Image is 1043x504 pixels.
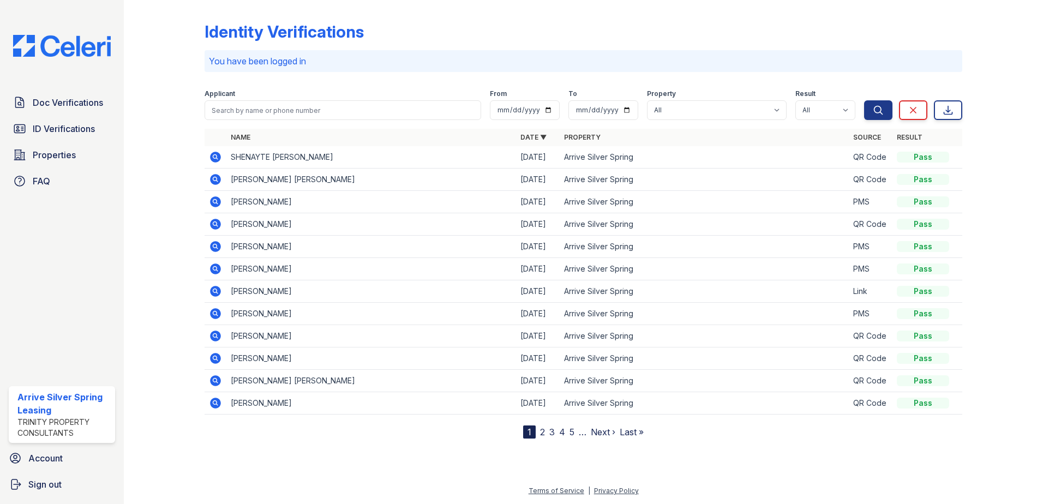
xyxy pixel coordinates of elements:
span: Properties [33,148,76,161]
td: PMS [849,258,892,280]
div: Pass [897,152,949,163]
td: Arrive Silver Spring [560,347,849,370]
td: [DATE] [516,280,560,303]
span: Sign out [28,478,62,491]
td: Arrive Silver Spring [560,236,849,258]
label: From [490,89,507,98]
td: [DATE] [516,191,560,213]
td: QR Code [849,392,892,415]
td: [PERSON_NAME] [226,303,516,325]
td: [DATE] [516,146,560,169]
a: Last » [620,427,644,437]
td: Arrive Silver Spring [560,280,849,303]
td: [DATE] [516,347,560,370]
td: [PERSON_NAME] [226,236,516,258]
td: [PERSON_NAME] [226,191,516,213]
div: Arrive Silver Spring Leasing [17,391,111,417]
a: 5 [570,427,574,437]
td: [PERSON_NAME] [PERSON_NAME] [226,370,516,392]
a: FAQ [9,170,115,192]
td: [PERSON_NAME] [226,325,516,347]
p: You have been logged in [209,55,958,68]
td: Arrive Silver Spring [560,325,849,347]
div: Pass [897,331,949,341]
a: Next › [591,427,615,437]
span: ID Verifications [33,122,95,135]
label: Result [795,89,816,98]
div: Pass [897,241,949,252]
span: FAQ [33,175,50,188]
div: | [588,487,590,495]
div: Pass [897,353,949,364]
a: Properties [9,144,115,166]
label: To [568,89,577,98]
td: [DATE] [516,325,560,347]
td: [DATE] [516,303,560,325]
td: [PERSON_NAME] [226,280,516,303]
td: QR Code [849,370,892,392]
span: Doc Verifications [33,96,103,109]
td: QR Code [849,325,892,347]
a: Doc Verifications [9,92,115,113]
a: Source [853,133,881,141]
div: Pass [897,174,949,185]
a: 3 [549,427,555,437]
td: [PERSON_NAME] [226,258,516,280]
div: Pass [897,263,949,274]
td: Arrive Silver Spring [560,191,849,213]
td: [DATE] [516,236,560,258]
td: Arrive Silver Spring [560,213,849,236]
a: Date ▼ [520,133,547,141]
a: Account [4,447,119,469]
div: Trinity Property Consultants [17,417,111,439]
label: Property [647,89,676,98]
span: Account [28,452,63,465]
div: Pass [897,196,949,207]
td: Arrive Silver Spring [560,258,849,280]
a: ID Verifications [9,118,115,140]
a: 2 [540,427,545,437]
td: [DATE] [516,169,560,191]
div: Pass [897,219,949,230]
div: Pass [897,375,949,386]
td: Arrive Silver Spring [560,392,849,415]
td: QR Code [849,146,892,169]
td: [PERSON_NAME] [226,213,516,236]
td: PMS [849,303,892,325]
a: 4 [559,427,565,437]
a: Name [231,133,250,141]
td: QR Code [849,169,892,191]
td: SHENAYTE [PERSON_NAME] [226,146,516,169]
img: CE_Logo_Blue-a8612792a0a2168367f1c8372b55b34899dd931a85d93a1a3d3e32e68fde9ad4.png [4,35,119,57]
div: 1 [523,425,536,439]
a: Privacy Policy [594,487,639,495]
td: [DATE] [516,392,560,415]
div: Pass [897,398,949,409]
td: QR Code [849,213,892,236]
a: Terms of Service [529,487,584,495]
td: PMS [849,236,892,258]
td: PMS [849,191,892,213]
td: [DATE] [516,213,560,236]
a: Sign out [4,473,119,495]
td: [DATE] [516,370,560,392]
span: … [579,425,586,439]
label: Applicant [205,89,235,98]
td: QR Code [849,347,892,370]
td: [PERSON_NAME] [226,392,516,415]
td: Link [849,280,892,303]
a: Result [897,133,922,141]
td: Arrive Silver Spring [560,169,849,191]
div: Identity Verifications [205,22,364,41]
a: Property [564,133,601,141]
td: [PERSON_NAME] [PERSON_NAME] [226,169,516,191]
div: Pass [897,286,949,297]
td: Arrive Silver Spring [560,303,849,325]
div: Pass [897,308,949,319]
input: Search by name or phone number [205,100,481,120]
td: Arrive Silver Spring [560,370,849,392]
td: [DATE] [516,258,560,280]
td: Arrive Silver Spring [560,146,849,169]
td: [PERSON_NAME] [226,347,516,370]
